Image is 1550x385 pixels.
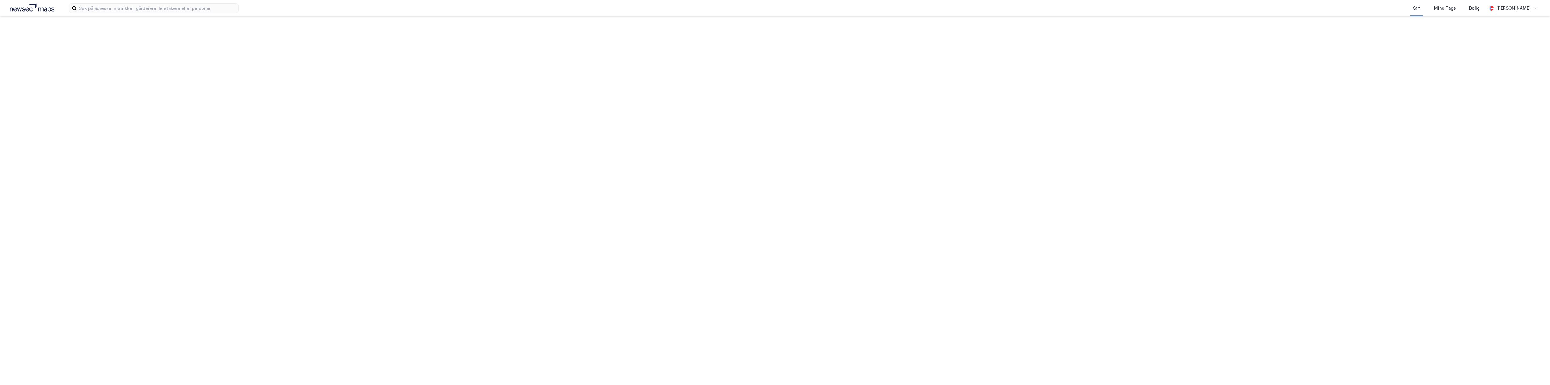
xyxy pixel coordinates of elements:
div: Bolig [1469,5,1480,12]
div: [PERSON_NAME] [1496,5,1531,12]
div: Kart [1412,5,1421,12]
input: Søk på adresse, matrikkel, gårdeiere, leietakere eller personer [77,4,238,13]
img: logo.a4113a55bc3d86da70a041830d287a7e.svg [10,4,54,13]
div: Mine Tags [1434,5,1456,12]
